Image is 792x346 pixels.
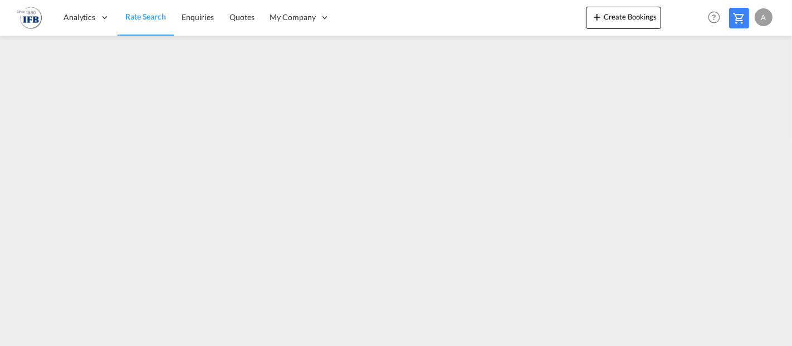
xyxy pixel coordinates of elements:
[63,12,95,23] span: Analytics
[705,8,723,27] span: Help
[17,5,42,30] img: 2b726980256c11eeaa87296e05903fd5.png
[182,12,214,22] span: Enquiries
[229,12,254,22] span: Quotes
[586,7,661,29] button: icon-plus 400-fgCreate Bookings
[755,8,773,26] div: A
[125,12,166,21] span: Rate Search
[270,12,316,23] span: My Company
[705,8,729,28] div: Help
[590,10,604,23] md-icon: icon-plus 400-fg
